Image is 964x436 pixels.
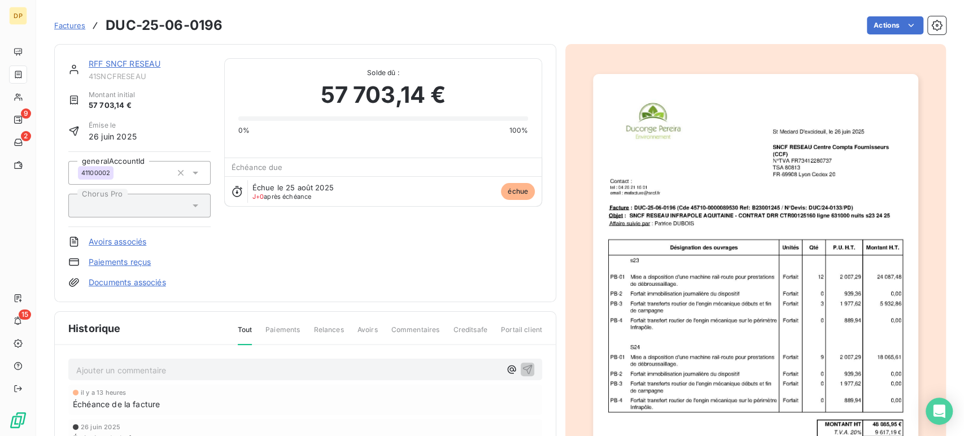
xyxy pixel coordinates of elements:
[89,277,166,288] a: Documents associés
[89,59,160,68] a: RFF SNCF RESEAU
[19,309,31,320] span: 15
[9,133,27,151] a: 2
[9,411,27,429] img: Logo LeanPay
[89,256,151,268] a: Paiements reçus
[9,111,27,129] a: 9
[501,325,542,344] span: Portail client
[21,131,31,141] span: 2
[357,325,378,344] span: Avoirs
[54,21,85,30] span: Factures
[81,169,110,176] span: 41100002
[81,424,120,430] span: 26 juin 2025
[252,193,312,200] span: après échéance
[89,120,137,130] span: Émise le
[252,193,264,200] span: J+0
[321,78,446,112] span: 57 703,14 €
[238,125,250,136] span: 0%
[509,125,528,136] span: 100%
[313,325,343,344] span: Relances
[68,321,121,336] span: Historique
[89,100,135,111] span: 57 703,14 €
[21,108,31,119] span: 9
[238,325,252,345] span: Tout
[867,16,923,34] button: Actions
[252,183,334,192] span: Échue le 25 août 2025
[54,20,85,31] a: Factures
[926,398,953,425] div: Open Intercom Messenger
[9,7,27,25] div: DP
[73,398,160,410] span: Échéance de la facture
[238,68,528,78] span: Solde dû :
[89,90,135,100] span: Montant initial
[501,183,535,200] span: échue
[265,325,300,344] span: Paiements
[89,130,137,142] span: 26 juin 2025
[106,15,223,36] h3: DUC-25-06-0196
[391,325,440,344] span: Commentaires
[89,72,211,81] span: 41SNCFRESEAU
[232,163,283,172] span: Échéance due
[81,389,126,396] span: il y a 13 heures
[453,325,487,344] span: Creditsafe
[89,236,146,247] a: Avoirs associés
